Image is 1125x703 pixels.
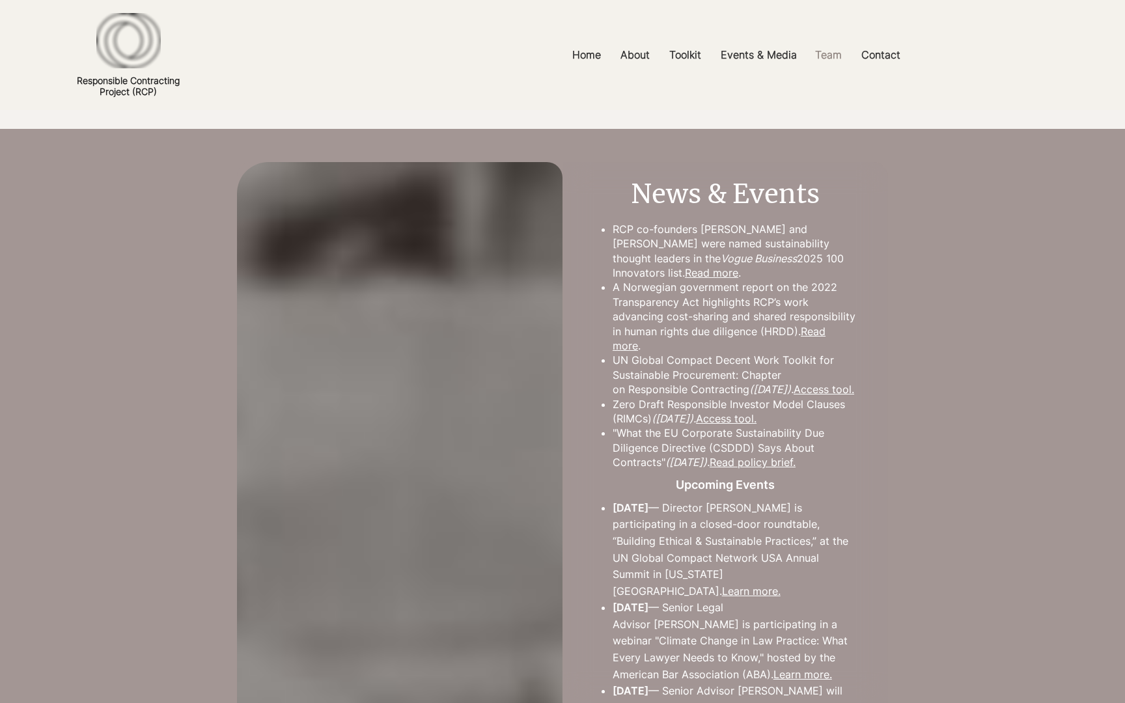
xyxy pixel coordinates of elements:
p: Home [566,40,607,70]
a: Home [562,40,611,70]
p: "What the EU Corporate Sustainability Due Diligence Directive (CSDDD) Says About Contracts" [613,426,857,469]
p: Toolkit [663,40,708,70]
span: Upcoming Events [676,478,775,491]
a: Learn more. [773,668,832,681]
p: About [614,40,656,70]
a: Access tool. [696,412,757,425]
span: [DATE] [613,684,648,697]
p: Zero Draft Responsible Investor Model Clauses (RIMCs) [613,397,857,426]
a: Team [805,40,852,70]
h2: News & Events [594,176,857,212]
a: Toolkit [660,40,711,70]
a: Learn more. [722,585,781,598]
a: Read more [613,325,826,352]
span: ([DATE]). [665,456,710,469]
a: Contact [852,40,910,70]
p: Contact [855,40,907,70]
a: Responsible ContractingProject (RCP) [77,75,180,97]
span: RCP co-founders [PERSON_NAME] and [PERSON_NAME] were named sustainability thought leaders in the ... [613,223,844,279]
span: [DATE] [613,601,648,614]
a: Read more [685,266,738,279]
nav: Site [406,40,1067,70]
p: UN Global Compact Decent Work Toolkit for Sustainable Procurement: Chapter on Responsible Contrac... [613,353,857,396]
a: Access tool. [794,383,854,396]
span: [DATE] [613,501,648,514]
a: About [611,40,660,70]
p: Team [809,40,848,70]
span: A Norwegian government report on the 2022 Transparency Act highlights RCP’s work advancing cost-s... [613,281,855,352]
p: — Senior Legal Advisor [PERSON_NAME] is participating in a webinar "Climate Change in Law Practic... [613,600,857,683]
a: Events & Media [711,40,805,70]
span: Vogue Business [721,252,797,265]
span: ([DATE]). [652,412,696,425]
p: Events & Media [714,40,803,70]
p: — Director [PERSON_NAME] is participating in a closed-door roundtable, “Building Ethical & Sustai... [613,500,857,600]
a: Read policy brief. [710,456,796,469]
span: ([DATE]). [749,383,794,396]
